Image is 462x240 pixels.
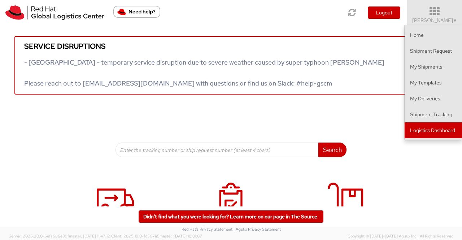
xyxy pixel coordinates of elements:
a: | Agistix Privacy Statement [234,227,281,232]
a: Home [405,27,462,43]
a: Service disruptions - [GEOGRAPHIC_DATA] - temporary service disruption due to severe weather caus... [14,36,448,95]
button: Search [318,143,346,157]
a: Didn't find what you were looking for? Learn more on our page in The Source. [139,210,323,223]
span: [PERSON_NAME] [412,17,457,23]
a: Shipment Request [405,43,462,59]
span: master, [DATE] 11:47:12 [69,234,110,239]
a: My Templates [405,75,462,91]
a: My Shipments [405,59,462,75]
a: My Deliveries [405,91,462,106]
span: Client: 2025.18.0-fd567a5 [111,234,202,239]
span: Copyright © [DATE]-[DATE] Agistix Inc., All Rights Reserved [348,234,453,239]
button: Logout [368,6,400,19]
a: Logistics Dashboard [405,122,462,138]
span: master, [DATE] 10:01:07 [160,234,202,239]
a: Red Hat's Privacy Statement [182,227,232,232]
a: Shipment Tracking [405,106,462,122]
span: - [GEOGRAPHIC_DATA] - temporary service disruption due to severe weather caused by super typhoon ... [24,58,384,87]
img: rh-logistics-00dfa346123c4ec078e1.svg [5,5,104,20]
input: Enter the tracking number or ship request number (at least 4 chars) [115,143,319,157]
span: Server: 2025.20.0-5efa686e39f [9,234,110,239]
span: ▼ [453,18,457,23]
h5: Service disruptions [24,42,438,50]
button: Need help? [113,6,160,18]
